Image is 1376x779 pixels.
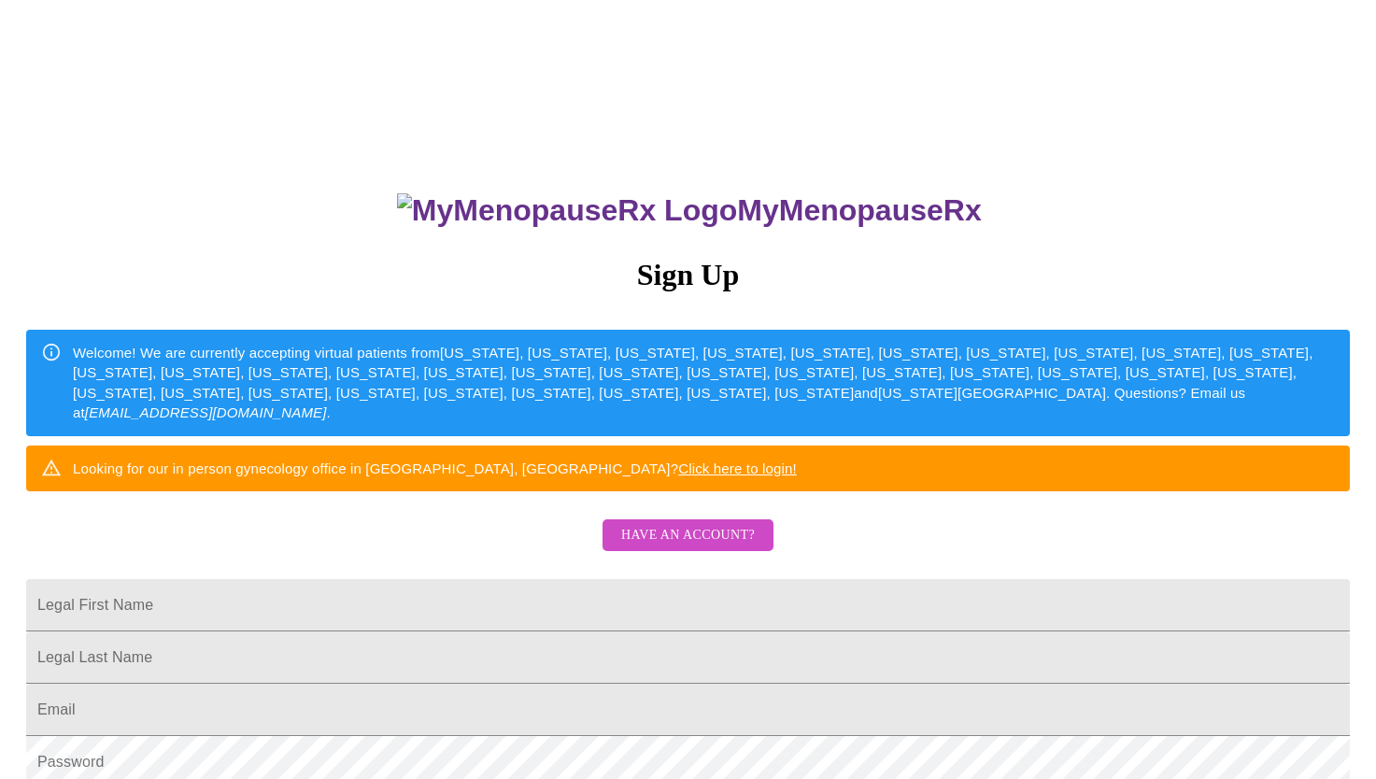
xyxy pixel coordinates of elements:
img: MyMenopauseRx Logo [397,193,737,228]
button: Have an account? [603,519,773,552]
a: Click here to login! [678,460,797,476]
div: Looking for our in person gynecology office in [GEOGRAPHIC_DATA], [GEOGRAPHIC_DATA]? [73,451,797,486]
span: Have an account? [621,524,755,547]
h3: MyMenopauseRx [29,193,1351,228]
a: Have an account? [598,540,778,556]
em: [EMAIL_ADDRESS][DOMAIN_NAME] [85,404,327,420]
div: Welcome! We are currently accepting virtual patients from [US_STATE], [US_STATE], [US_STATE], [US... [73,335,1335,431]
h3: Sign Up [26,258,1350,292]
